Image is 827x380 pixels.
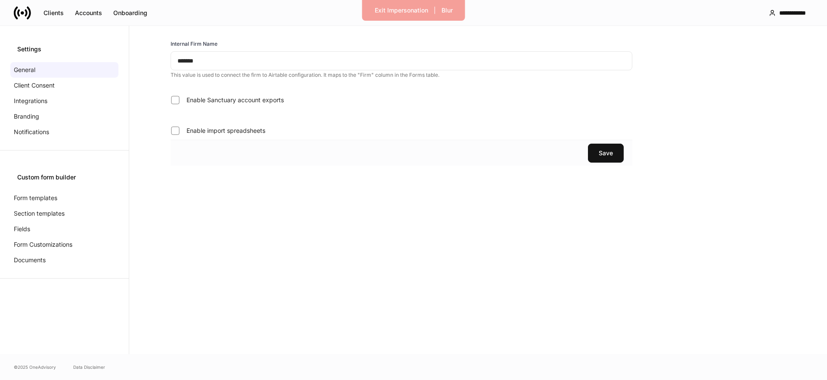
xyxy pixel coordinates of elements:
[588,144,624,163] button: Save
[10,93,118,109] a: Integrations
[108,6,153,20] button: Onboarding
[14,112,39,121] p: Branding
[75,10,102,16] div: Accounts
[10,206,118,221] a: Section templates
[10,252,118,268] a: Documents
[10,124,118,140] a: Notifications
[14,194,57,202] p: Form templates
[10,62,118,78] a: General
[187,96,284,104] span: Enable Sanctuary account exports
[10,78,118,93] a: Client Consent
[10,190,118,206] a: Form templates
[171,40,218,48] h6: Internal Firm Name
[14,81,55,90] p: Client Consent
[14,97,47,105] p: Integrations
[187,126,265,135] span: Enable import spreadsheets
[17,45,112,53] div: Settings
[14,240,72,249] p: Form Customizations
[599,150,613,156] div: Save
[14,128,49,136] p: Notifications
[14,225,30,233] p: Fields
[375,7,428,13] div: Exit Impersonation
[10,221,118,237] a: Fields
[10,237,118,252] a: Form Customizations
[441,7,453,13] div: Blur
[69,6,108,20] button: Accounts
[14,209,65,218] p: Section templates
[14,364,56,371] span: © 2025 OneAdvisory
[38,6,69,20] button: Clients
[17,173,112,182] div: Custom form builder
[44,10,64,16] div: Clients
[369,3,434,17] button: Exit Impersonation
[14,256,46,264] p: Documents
[171,72,632,79] p: This value is used to connect the firm to Airtable configuration. It maps to the "Firm" column in...
[436,3,458,17] button: Blur
[113,10,147,16] div: Onboarding
[73,364,105,371] a: Data Disclaimer
[10,109,118,124] a: Branding
[14,66,35,74] p: General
